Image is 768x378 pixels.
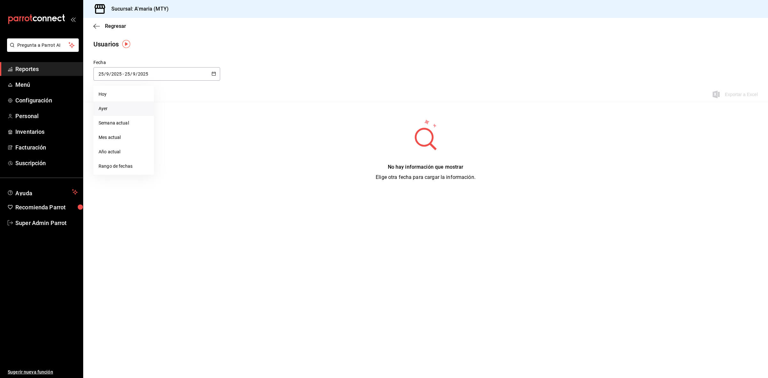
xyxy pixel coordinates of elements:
span: Regresar [105,23,126,29]
span: / [104,71,106,76]
a: Pregunta a Parrot AI [4,46,79,53]
li: Mes actual [93,130,154,145]
div: Fecha [93,59,220,66]
span: Super Admin Parrot [15,219,78,227]
span: Configuración [15,96,78,105]
div: Usuarios [93,39,119,49]
input: Day [98,71,104,76]
span: Suscripción [15,159,78,167]
span: Menú [15,80,78,89]
span: / [136,71,138,76]
li: Rango de fechas [93,159,154,173]
span: Recomienda Parrot [15,203,78,212]
span: Facturación [15,143,78,152]
button: Regresar [93,23,126,29]
span: Sugerir nueva función [8,369,78,375]
button: Pregunta a Parrot AI [7,38,79,52]
span: Personal [15,112,78,120]
span: / [130,71,132,76]
input: Month [132,71,136,76]
li: Semana actual [93,116,154,130]
span: Elige otra fecha para cargar la información. [376,174,476,180]
span: Ayuda [15,188,69,196]
span: - [123,71,124,76]
span: Inventarios [15,127,78,136]
input: Month [106,71,109,76]
div: No hay información que mostrar [376,163,476,171]
li: Ayer [93,101,154,116]
h3: Sucursal: A'maria (MTY) [106,5,169,13]
li: Año actual [93,145,154,159]
input: Year [111,71,122,76]
span: Reportes [15,65,78,73]
span: / [109,71,111,76]
input: Day [124,71,130,76]
span: Pregunta a Parrot AI [17,42,69,49]
input: Year [138,71,148,76]
button: open_drawer_menu [70,17,76,22]
img: Tooltip marker [122,40,130,48]
li: Hoy [93,87,154,101]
